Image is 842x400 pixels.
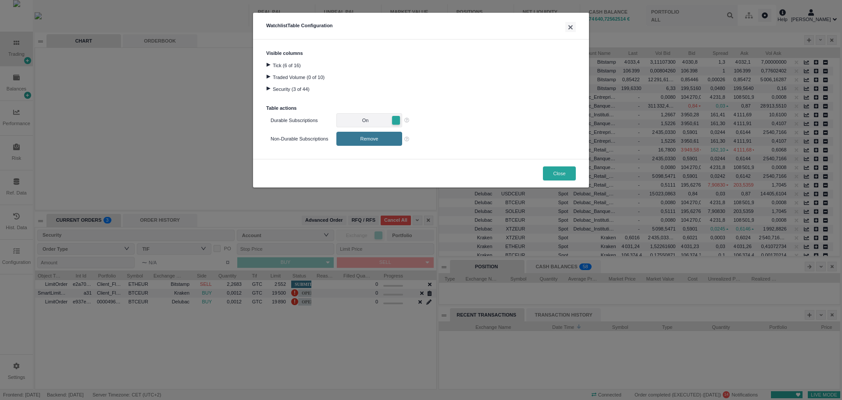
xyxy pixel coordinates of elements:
[543,166,576,180] button: Close
[266,22,576,32] h5: Watchlist Table Configuration
[266,71,576,83] div: Traded Volume (0 of 10)
[266,83,576,94] div: Security (3 of 44)
[266,97,576,111] h3: Table actions
[339,116,391,125] span: On
[266,59,576,71] div: Tick (6 of 16)
[266,50,576,56] h3: Visible columns
[271,115,336,125] label: Durable Subscriptions
[565,22,576,32] button: ×
[336,132,402,146] button: Remove
[271,134,336,144] label: Non-Durable Subscriptions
